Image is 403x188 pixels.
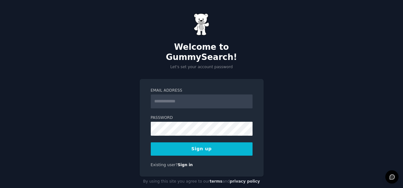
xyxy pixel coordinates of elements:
[178,163,193,167] a: Sign in
[151,88,253,94] label: Email Address
[140,177,264,187] div: By using this site you agree to our and
[140,64,264,70] p: Let's set your account password
[194,13,210,36] img: Gummy Bear
[151,142,253,156] button: Sign up
[210,179,222,184] a: terms
[151,115,253,121] label: Password
[230,179,260,184] a: privacy policy
[151,163,178,167] span: Existing user?
[140,42,264,62] h2: Welcome to GummySearch!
